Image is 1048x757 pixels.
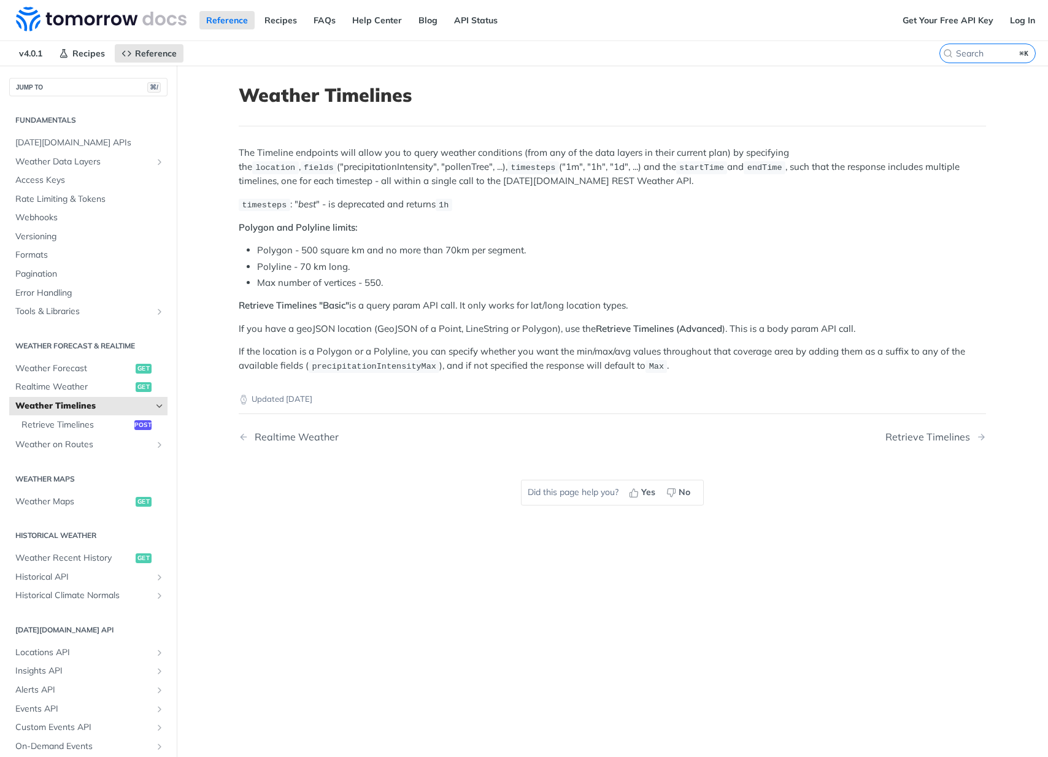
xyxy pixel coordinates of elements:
[9,737,168,756] a: On-Demand EventsShow subpages for On-Demand Events
[298,198,316,210] em: best
[9,78,168,96] button: JUMP TO⌘/
[15,416,168,434] a: Retrieve Timelinespost
[239,393,986,405] p: Updated [DATE]
[15,590,152,602] span: Historical Climate Normals
[249,431,339,443] div: Realtime Weather
[15,740,152,753] span: On-Demand Events
[9,190,168,209] a: Rate Limiting & Tokens
[239,146,986,188] p: The Timeline endpoints will allow you to query weather conditions (from any of the data layers in...
[679,163,724,172] span: startTime
[15,381,133,393] span: Realtime Weather
[9,228,168,246] a: Versioning
[9,209,168,227] a: Webhooks
[625,483,662,502] button: Yes
[239,84,986,106] h1: Weather Timelines
[885,431,976,443] div: Retrieve Timelines
[9,700,168,718] a: Events APIShow subpages for Events API
[155,401,164,411] button: Hide subpages for Weather Timelines
[15,156,152,168] span: Weather Data Layers
[15,363,133,375] span: Weather Forecast
[9,340,168,352] h2: Weather Forecast & realtime
[9,530,168,541] h2: Historical Weather
[9,359,168,378] a: Weather Forecastget
[896,11,1000,29] a: Get Your Free API Key
[9,378,168,396] a: Realtime Weatherget
[15,231,164,243] span: Versioning
[136,364,152,374] span: get
[412,11,444,29] a: Blog
[115,44,183,63] a: Reference
[9,153,168,171] a: Weather Data LayersShow subpages for Weather Data Layers
[9,302,168,321] a: Tools & LibrariesShow subpages for Tools & Libraries
[9,246,168,264] a: Formats
[257,244,986,258] li: Polygon - 500 square km and no more than 70km per segment.
[15,305,152,318] span: Tools & Libraries
[21,419,131,431] span: Retrieve Timelines
[15,287,164,299] span: Error Handling
[155,723,164,732] button: Show subpages for Custom Events API
[9,134,168,152] a: [DATE][DOMAIN_NAME] APIs
[9,662,168,680] a: Insights APIShow subpages for Insights API
[9,549,168,567] a: Weather Recent Historyget
[155,704,164,714] button: Show subpages for Events API
[155,440,164,450] button: Show subpages for Weather on Routes
[15,249,164,261] span: Formats
[147,82,161,93] span: ⌘/
[15,496,133,508] span: Weather Maps
[155,591,164,601] button: Show subpages for Historical Climate Normals
[15,571,152,583] span: Historical API
[15,174,164,186] span: Access Keys
[9,474,168,485] h2: Weather Maps
[15,268,164,280] span: Pagination
[155,648,164,658] button: Show subpages for Locations API
[885,431,986,443] a: Next Page: Retrieve Timelines
[649,362,664,371] span: Max
[9,644,168,662] a: Locations APIShow subpages for Locations API
[9,265,168,283] a: Pagination
[155,666,164,676] button: Show subpages for Insights API
[239,299,349,311] strong: Retrieve Timelines "Basic"
[255,163,295,172] span: location
[239,221,358,233] strong: Polygon and Polyline limits:
[155,742,164,751] button: Show subpages for On-Demand Events
[943,48,953,58] svg: Search
[199,11,255,29] a: Reference
[15,193,164,206] span: Rate Limiting & Tokens
[9,115,168,126] h2: Fundamentals
[304,163,334,172] span: fields
[15,647,152,659] span: Locations API
[239,345,986,373] p: If the location is a Polygon or a Polyline, you can specify whether you want the min/max/avg valu...
[312,362,436,371] span: precipitationIntensityMax
[134,420,152,430] span: post
[155,685,164,695] button: Show subpages for Alerts API
[155,572,164,582] button: Show subpages for Historical API
[257,276,986,290] li: Max number of vertices - 550.
[15,703,152,715] span: Events API
[679,486,690,499] span: No
[9,568,168,586] a: Historical APIShow subpages for Historical API
[242,201,287,210] span: timesteps
[135,48,177,59] span: Reference
[257,260,986,274] li: Polyline - 70 km long.
[747,163,782,172] span: endTime
[16,7,187,31] img: Tomorrow.io Weather API Docs
[9,284,168,302] a: Error Handling
[9,681,168,699] a: Alerts APIShow subpages for Alerts API
[15,212,164,224] span: Webhooks
[9,586,168,605] a: Historical Climate NormalsShow subpages for Historical Climate Normals
[439,201,449,210] span: 1h
[15,400,152,412] span: Weather Timelines
[9,493,168,511] a: Weather Mapsget
[1003,11,1042,29] a: Log In
[136,497,152,507] span: get
[52,44,112,63] a: Recipes
[9,171,168,190] a: Access Keys
[15,137,164,149] span: [DATE][DOMAIN_NAME] APIs
[258,11,304,29] a: Recipes
[9,718,168,737] a: Custom Events APIShow subpages for Custom Events API
[239,322,986,336] p: If you have a geoJSON location (GeoJSON of a Point, LineString or Polygon), use the ). This is a ...
[15,665,152,677] span: Insights API
[155,157,164,167] button: Show subpages for Weather Data Layers
[9,624,168,636] h2: [DATE][DOMAIN_NAME] API
[239,419,986,455] nav: Pagination Controls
